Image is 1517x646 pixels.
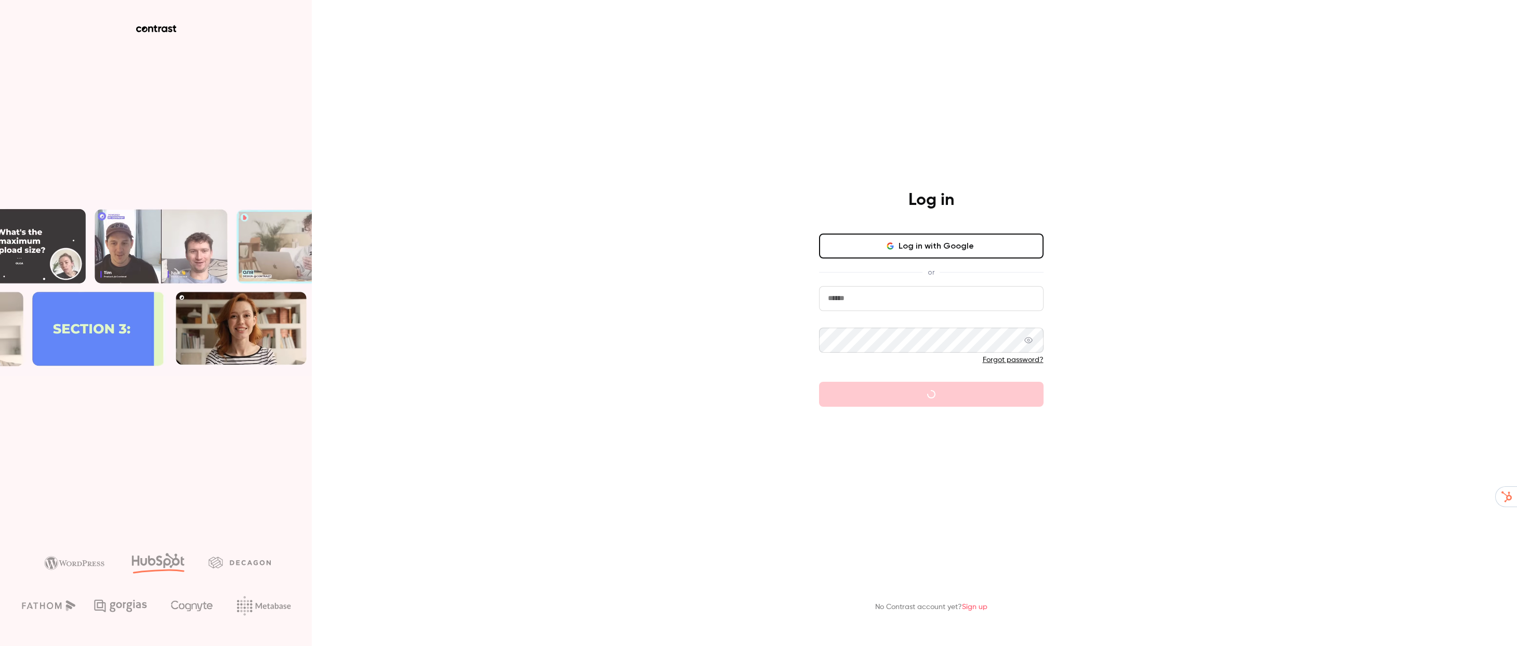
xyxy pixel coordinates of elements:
span: or [922,267,940,278]
img: decagon [208,557,271,568]
h4: Log in [908,190,954,211]
a: Sign up [962,603,987,611]
a: Forgot password? [983,356,1044,364]
p: No Contrast account yet? [875,602,987,613]
button: Log in with Google [819,234,1044,259]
